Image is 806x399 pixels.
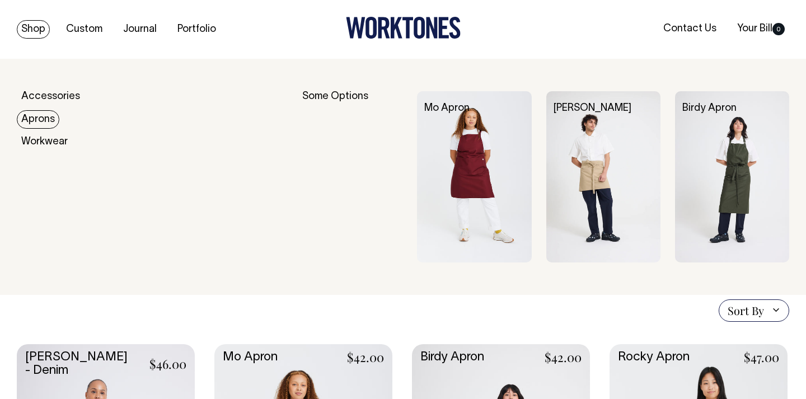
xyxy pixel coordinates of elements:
[554,104,631,113] a: [PERSON_NAME]
[119,20,161,39] a: Journal
[302,91,402,262] div: Some Options
[733,20,789,38] a: Your Bill0
[682,104,737,113] a: Birdy Apron
[17,20,50,39] a: Shop
[546,91,660,262] img: Bobby Apron
[17,133,72,151] a: Workwear
[417,91,531,262] img: Mo Apron
[62,20,107,39] a: Custom
[17,87,85,106] a: Accessories
[424,104,470,113] a: Mo Apron
[675,91,789,262] img: Birdy Apron
[659,20,721,38] a: Contact Us
[17,110,59,129] a: Aprons
[728,304,764,317] span: Sort By
[173,20,221,39] a: Portfolio
[772,23,785,35] span: 0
